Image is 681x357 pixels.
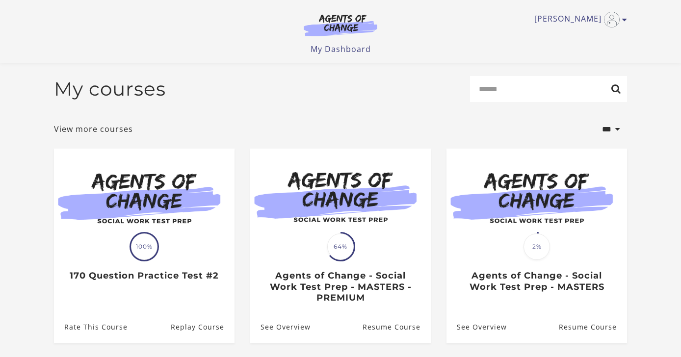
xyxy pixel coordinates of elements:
h3: Agents of Change - Social Work Test Prep - MASTERS - PREMIUM [261,270,420,304]
span: 100% [131,233,157,260]
span: 64% [327,233,354,260]
h3: 170 Question Practice Test #2 [64,270,224,281]
a: Agents of Change - Social Work Test Prep - MASTERS: See Overview [446,311,507,343]
a: My Dashboard [311,44,371,54]
a: Toggle menu [534,12,622,27]
h3: Agents of Change - Social Work Test Prep - MASTERS [457,270,616,292]
a: 170 Question Practice Test #2: Resume Course [171,311,235,343]
span: 2% [524,233,550,260]
a: 170 Question Practice Test #2: Rate This Course [54,311,128,343]
h2: My courses [54,77,166,101]
a: Agents of Change - Social Work Test Prep - MASTERS - PREMIUM: Resume Course [363,311,431,343]
a: Agents of Change - Social Work Test Prep - MASTERS: Resume Course [559,311,627,343]
a: View more courses [54,123,133,135]
img: Agents of Change Logo [293,14,388,36]
a: Agents of Change - Social Work Test Prep - MASTERS - PREMIUM: See Overview [250,311,311,343]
